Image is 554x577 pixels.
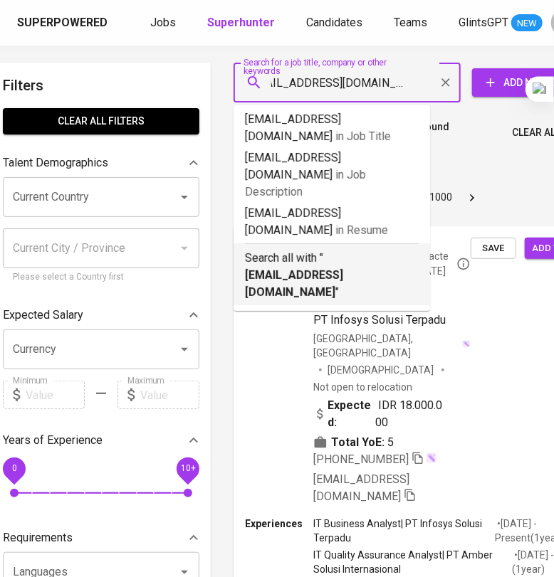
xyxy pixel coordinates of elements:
p: Please select a Country first [13,270,189,285]
button: Open [174,187,194,207]
button: Clear All filters [3,108,199,134]
button: Open [174,339,194,359]
b: Expected: [328,397,375,431]
span: Jobs [150,16,176,29]
a: Candidates [306,14,365,32]
a: Superhunter [207,14,278,32]
span: in Job Title [335,129,391,143]
p: Not open to relocation [313,380,412,394]
b: [EMAIL_ADDRESS][DOMAIN_NAME] [245,268,343,299]
span: [DEMOGRAPHIC_DATA] [328,363,436,377]
p: Search all with " " [245,250,419,301]
span: GlintsGPT [459,16,508,29]
span: 5 [387,434,394,451]
span: [PHONE_NUMBER] [313,452,409,466]
p: [EMAIL_ADDRESS][DOMAIN_NAME] [245,205,419,239]
span: PT Infosys Solusi Terpadu [313,313,446,327]
span: in Resume [335,223,388,237]
div: [GEOGRAPHIC_DATA], [GEOGRAPHIC_DATA] [313,332,471,360]
p: Experiences [245,517,313,531]
span: Candidates [306,16,362,29]
span: Save [478,240,509,257]
button: Go to page 1000 [425,186,456,209]
span: [EMAIL_ADDRESS][DOMAIN_NAME] [313,472,409,503]
a: GlintsGPT NEW [459,14,543,32]
p: [EMAIL_ADDRESS][DOMAIN_NAME] [245,149,419,201]
img: magic_wand.svg [426,452,437,464]
span: 10+ [180,464,195,474]
div: Years of Experience [3,426,199,455]
button: Clear [436,73,456,92]
p: Expected Salary [3,307,83,324]
div: Superpowered [17,15,108,31]
p: [EMAIL_ADDRESS][DOMAIN_NAME] [245,111,419,145]
b: Superhunter [207,16,275,29]
p: Years of Experience [3,432,103,449]
a: Superpowered [17,15,110,31]
span: Teams [394,16,427,29]
button: Save [471,238,516,260]
input: Value [26,381,85,409]
a: Teams [394,14,430,32]
span: Contacted [DATE] [407,249,471,277]
img: magic_wand.svg [462,340,471,349]
input: Value [140,381,199,409]
span: 0 [11,464,16,474]
span: Clear All filters [14,112,188,130]
div: IDR 18.000.000 [313,397,448,431]
h6: Filters [3,74,199,97]
p: IT Quality Assurance Analyst | PT Amber Solusi Internasional [313,548,512,576]
a: Jobs [150,14,179,32]
div: Talent Demographics [3,149,199,177]
div: Expected Salary [3,301,199,329]
svg: By Batam recruiter [456,257,471,271]
p: IT Business Analyst | PT Infosys Solusi Terpadu [313,517,496,545]
p: Requirements [3,529,73,546]
span: NEW [511,16,543,31]
p: Talent Demographics [3,154,108,171]
b: Total YoE: [331,434,385,451]
button: Go to next page [461,186,484,209]
div: Requirements [3,524,199,552]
